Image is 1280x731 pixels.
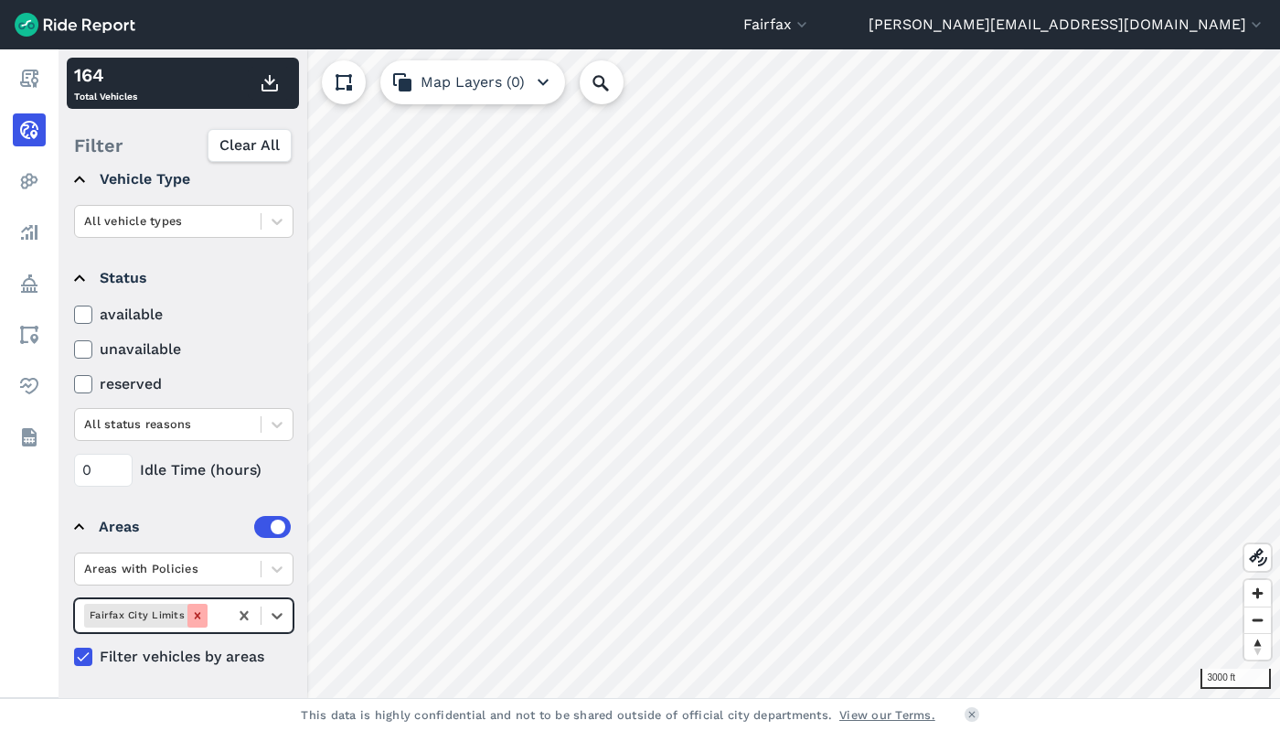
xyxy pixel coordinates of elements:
label: Filter vehicles by areas [74,646,293,668]
button: Fairfax [743,14,811,36]
label: available [74,304,293,326]
a: Report [13,62,46,95]
div: 3000 ft [1200,669,1271,689]
a: Health [13,370,46,403]
div: Remove Fairfax City Limits [187,604,208,627]
div: 164 [74,61,137,89]
label: unavailable [74,339,293,360]
div: Idle Time (hours) [74,454,293,487]
div: Filter [67,117,299,174]
span: Clear All [219,134,280,156]
canvas: Map [59,49,1280,698]
label: reserved [74,373,293,395]
div: Areas [99,516,291,538]
div: Total Vehicles [74,61,137,105]
a: Areas [13,318,46,351]
button: Reset bearing to north [1244,633,1271,660]
a: Heatmaps [13,165,46,198]
button: [PERSON_NAME][EMAIL_ADDRESS][DOMAIN_NAME] [869,14,1265,36]
a: View our Terms. [839,706,935,724]
button: Clear All [208,129,292,162]
summary: Status [74,253,291,304]
summary: Vehicle Type [74,154,291,205]
a: Analyze [13,216,46,249]
summary: Areas [74,501,291,553]
button: Map Layers (0) [380,60,565,104]
input: Search Location or Vehicles [580,60,653,104]
button: Zoom in [1244,580,1271,607]
a: Realtime [13,113,46,146]
a: Policy [13,267,46,300]
div: Fairfax City Limits [84,604,187,627]
button: Zoom out [1244,607,1271,633]
a: Datasets [13,421,46,454]
img: Ride Report [15,13,135,37]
